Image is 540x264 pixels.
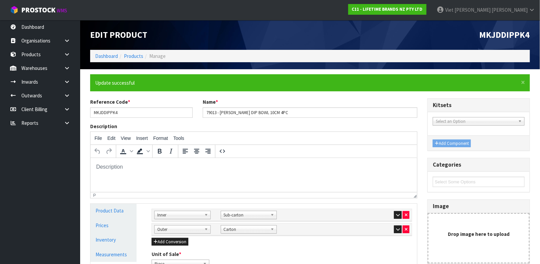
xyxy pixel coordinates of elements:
[91,233,137,247] a: Inventory
[149,53,166,59] span: Manage
[352,6,423,12] strong: C11 - LIFETIME BRANDS NZ PTY LTD
[152,238,188,246] button: Add Conversion
[21,6,55,14] span: ProStock
[95,136,102,141] span: File
[180,146,191,157] button: Align left
[191,146,202,157] button: Align center
[92,146,103,157] button: Undo
[203,98,218,105] label: Name
[203,107,418,118] input: Name
[136,136,148,141] span: Insert
[91,248,137,261] a: Measurements
[433,162,525,168] h3: Categories
[121,136,131,141] span: View
[173,136,184,141] span: Tools
[152,251,181,258] label: Unit of Sale
[91,218,137,232] a: Prices
[90,107,193,118] input: Reference Code
[224,226,268,234] span: Carton
[154,146,165,157] button: Bold
[436,117,516,125] span: Select an Option
[224,211,268,219] span: Sub-carton
[93,193,96,198] div: p
[157,211,202,219] span: Inner
[95,53,118,59] a: Dashboard
[91,204,137,217] a: Product Data
[202,146,214,157] button: Align right
[134,146,151,157] div: Background color
[492,7,528,13] span: [PERSON_NAME]
[433,140,471,148] button: Add Component
[118,146,134,157] div: Text color
[217,146,228,157] button: Source code
[90,98,130,105] label: Reference Code
[433,102,525,108] h3: Kitsets
[90,29,147,40] span: Edit Product
[108,136,116,141] span: Edit
[95,80,135,86] span: Update successful
[57,7,67,14] small: WMS
[521,78,525,87] span: ×
[480,29,530,40] span: MKJDDIPPK4
[445,7,491,13] span: Viet [PERSON_NAME]
[124,53,143,59] a: Products
[91,158,417,192] iframe: Rich Text Area. Press ALT-0 for help.
[153,136,168,141] span: Format
[348,4,426,15] a: C11 - LIFETIME BRANDS NZ PTY LTD
[433,203,525,209] h3: Image
[10,6,18,14] img: cube-alt.png
[103,146,115,157] button: Redo
[412,192,417,198] div: Resize
[157,226,202,234] span: Outer
[90,123,117,130] label: Description
[448,231,510,237] strong: Drop image here to upload
[165,146,177,157] button: Italic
